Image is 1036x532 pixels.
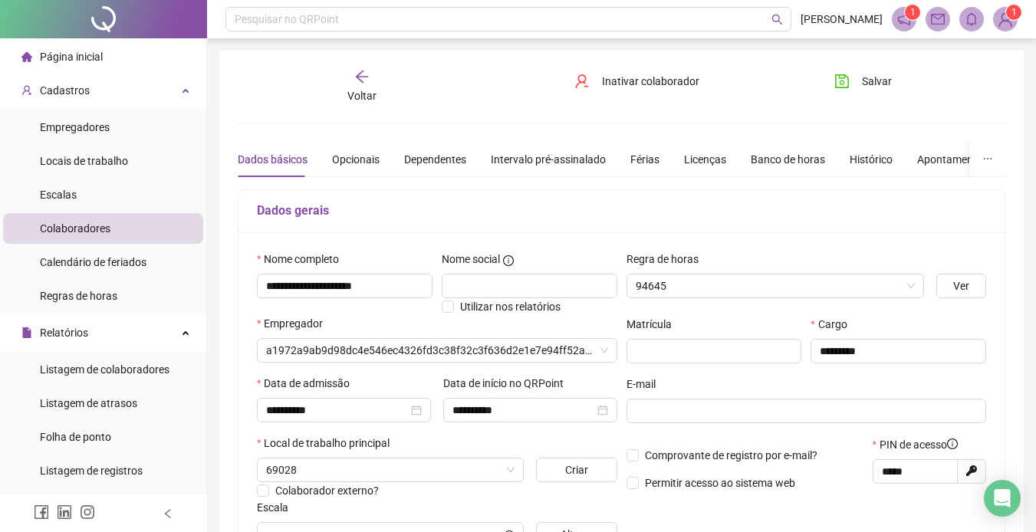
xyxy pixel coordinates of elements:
[503,255,514,266] span: info-circle
[1011,7,1017,18] span: 1
[354,69,370,84] span: arrow-left
[40,222,110,235] span: Colaboradores
[80,504,95,520] span: instagram
[40,51,103,63] span: Página inicial
[40,155,128,167] span: Locais de trabalho
[897,12,911,26] span: notification
[443,375,574,392] label: Data de início no QRPoint
[931,12,945,26] span: mail
[21,85,32,96] span: user-add
[984,480,1021,517] div: Open Intercom Messenger
[627,316,682,333] label: Matrícula
[40,256,146,268] span: Calendário de feriados
[34,504,49,520] span: facebook
[1006,5,1021,20] sup: Atualize o seu contato no menu Meus Dados
[40,84,90,97] span: Cadastros
[947,438,958,449] span: info-circle
[275,484,379,497] span: Colaborador externo?
[862,73,892,90] span: Salvar
[40,121,110,133] span: Empregadores
[627,251,709,268] label: Regra de horas
[982,153,993,164] span: ellipsis
[636,274,916,297] span: 94645
[880,436,958,453] span: PIN de acesso
[994,8,1017,31] img: 94659
[536,458,617,482] button: Criar
[442,251,500,268] span: Nome social
[563,69,711,94] button: Inativar colaborador
[57,504,72,520] span: linkedin
[965,12,978,26] span: bell
[460,300,561,313] span: Utilizar nos relatórios
[21,51,32,62] span: home
[905,5,920,20] sup: 1
[257,315,333,332] label: Empregador
[40,397,137,409] span: Listagem de atrasos
[347,90,377,102] span: Voltar
[917,151,988,168] div: Apontamentos
[751,151,825,168] div: Banco de horas
[645,449,817,461] span: Comprovante de registro por e-mail?
[771,14,783,25] span: search
[266,458,515,481] span: 69028
[257,251,349,268] label: Nome completo
[257,499,298,516] label: Escala
[801,11,883,28] span: [PERSON_NAME]
[565,461,588,478] span: Criar
[645,477,795,489] span: Permitir acesso ao sistema web
[574,74,590,89] span: user-delete
[850,151,893,168] div: Histórico
[40,189,77,201] span: Escalas
[40,363,169,376] span: Listagem de colaboradores
[910,7,916,18] span: 1
[238,151,308,168] div: Dados básicos
[257,435,400,452] label: Local de trabalho principal
[602,73,699,90] span: Inativar colaborador
[811,316,857,333] label: Cargo
[163,508,173,519] span: left
[936,274,986,298] button: Ver
[21,327,32,338] span: file
[257,375,360,392] label: Data de admissão
[684,151,726,168] div: Licenças
[823,69,903,94] button: Salvar
[404,151,466,168] div: Dependentes
[970,142,1005,177] button: ellipsis
[40,431,111,443] span: Folha de ponto
[257,202,986,220] h5: Dados gerais
[40,290,117,302] span: Regras de horas
[40,327,88,339] span: Relatórios
[834,74,850,89] span: save
[491,151,606,168] div: Intervalo pré-assinalado
[40,465,143,477] span: Listagem de registros
[332,151,380,168] div: Opcionais
[953,277,969,294] span: Ver
[630,151,659,168] div: Férias
[627,376,666,392] label: E-mail
[266,339,608,362] span: a1972a9ab9d98dc4e546ec4326fd3c38f32c3f636d2e1e7e94ff52ac93ef108c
